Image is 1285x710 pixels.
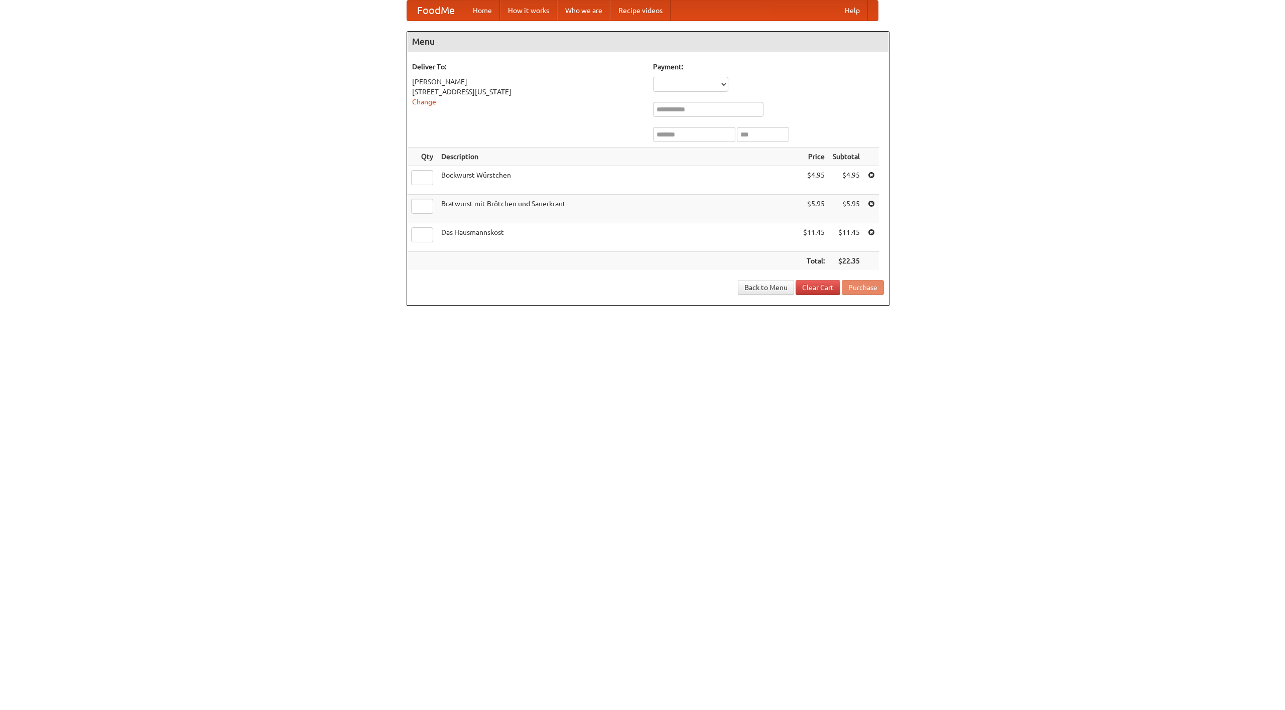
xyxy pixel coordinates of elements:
[407,32,889,52] h4: Menu
[799,252,829,270] th: Total:
[407,148,437,166] th: Qty
[407,1,465,21] a: FoodMe
[500,1,557,21] a: How it works
[437,223,799,252] td: Das Hausmannskost
[799,166,829,195] td: $4.95
[829,148,864,166] th: Subtotal
[412,77,643,87] div: [PERSON_NAME]
[796,280,840,295] a: Clear Cart
[799,223,829,252] td: $11.45
[799,195,829,223] td: $5.95
[557,1,610,21] a: Who we are
[437,195,799,223] td: Bratwurst mit Brötchen und Sauerkraut
[829,166,864,195] td: $4.95
[829,223,864,252] td: $11.45
[738,280,794,295] a: Back to Menu
[829,252,864,270] th: $22.35
[437,148,799,166] th: Description
[842,280,884,295] button: Purchase
[653,62,884,72] h5: Payment:
[412,98,436,106] a: Change
[412,62,643,72] h5: Deliver To:
[412,87,643,97] div: [STREET_ADDRESS][US_STATE]
[465,1,500,21] a: Home
[610,1,671,21] a: Recipe videos
[829,195,864,223] td: $5.95
[837,1,868,21] a: Help
[437,166,799,195] td: Bockwurst Würstchen
[799,148,829,166] th: Price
